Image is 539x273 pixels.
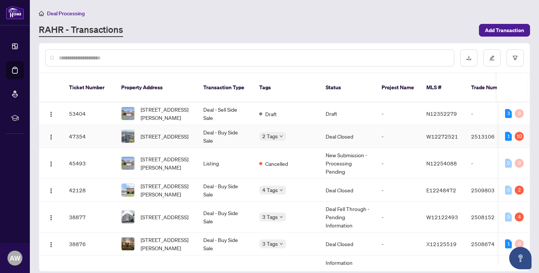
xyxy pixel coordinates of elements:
span: down [279,215,283,219]
td: Deal - Buy Side Sale [197,233,253,255]
td: New Submission - Processing Pending [320,148,376,179]
td: 53404 [63,102,115,125]
td: 2513106 [465,125,517,148]
button: download [460,49,477,66]
button: Logo [45,157,57,169]
img: Logo [48,134,54,140]
td: Draft [320,102,376,125]
th: Property Address [115,73,197,102]
span: down [279,242,283,246]
div: 1 [505,132,512,141]
img: thumbnail-img [122,238,134,250]
span: 3 Tags [262,212,278,221]
th: Ticket Number [63,73,115,102]
span: W12272521 [426,133,458,140]
td: 42128 [63,179,115,202]
span: home [39,11,44,16]
a: RAHR - Transactions [39,24,123,37]
td: 2509803 [465,179,517,202]
td: Deal - Buy Side Sale [197,179,253,202]
td: Deal Closed [320,179,376,202]
div: 0 [505,159,512,168]
span: [STREET_ADDRESS][PERSON_NAME] [141,236,191,252]
button: Logo [45,184,57,196]
span: Deal Processing [47,10,85,17]
span: filter [513,55,518,61]
span: down [279,134,283,138]
td: - [465,102,517,125]
img: Logo [48,215,54,221]
span: Draft [265,110,277,118]
td: 2508674 [465,233,517,255]
span: download [466,55,471,61]
td: Deal - Buy Side Sale [197,202,253,233]
div: 0 [505,186,512,195]
img: Logo [48,242,54,248]
img: thumbnail-img [122,184,134,196]
div: 3 [505,109,512,118]
span: [STREET_ADDRESS][PERSON_NAME] [141,105,191,122]
td: - [465,148,517,179]
button: edit [483,49,501,66]
td: - [376,233,420,255]
th: Transaction Type [197,73,253,102]
img: Logo [48,111,54,117]
img: thumbnail-img [122,211,134,223]
div: 4 [515,212,524,221]
img: logo [6,6,24,19]
td: Deal - Buy Side Sale [197,125,253,148]
span: 2 Tags [262,132,278,140]
img: thumbnail-img [122,157,134,170]
span: Add Transaction [485,24,524,36]
span: down [279,188,283,192]
span: N12254088 [426,160,457,167]
div: 10 [515,132,524,141]
img: thumbnail-img [122,107,134,120]
span: Cancelled [265,159,288,168]
td: Deal Closed [320,125,376,148]
img: Logo [48,188,54,194]
td: 45493 [63,148,115,179]
span: 4 Tags [262,186,278,194]
button: filter [507,49,524,66]
td: Listing [197,148,253,179]
th: Status [320,73,376,102]
td: Deal Fell Through - Pending Information [320,202,376,233]
th: Tags [253,73,320,102]
span: X12125519 [426,241,457,247]
button: Open asap [509,247,532,269]
td: Deal Closed [320,233,376,255]
td: - [376,179,420,202]
td: 38876 [63,233,115,255]
span: [STREET_ADDRESS][PERSON_NAME] [141,182,191,198]
button: Logo [45,108,57,120]
button: Logo [45,238,57,250]
img: Logo [48,161,54,167]
span: W12122493 [426,214,458,220]
button: Logo [45,130,57,142]
div: 0 [515,109,524,118]
span: E12248472 [426,187,456,193]
th: Project Name [376,73,420,102]
td: Deal - Sell Side Sale [197,102,253,125]
img: thumbnail-img [122,130,134,143]
span: AW [10,253,21,263]
div: 0 [515,239,524,248]
div: 1 [505,239,512,248]
div: 2 [515,186,524,195]
td: - [376,202,420,233]
span: edit [489,55,495,61]
button: Add Transaction [479,24,530,37]
td: - [376,148,420,179]
td: 38877 [63,202,115,233]
td: - [376,102,420,125]
button: Logo [45,211,57,223]
span: N12352279 [426,110,457,117]
td: 47354 [63,125,115,148]
div: 0 [515,159,524,168]
td: 2508152 [465,202,517,233]
th: Trade Number [465,73,517,102]
span: [STREET_ADDRESS] [141,213,188,221]
th: MLS # [420,73,465,102]
span: [STREET_ADDRESS] [141,132,188,140]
